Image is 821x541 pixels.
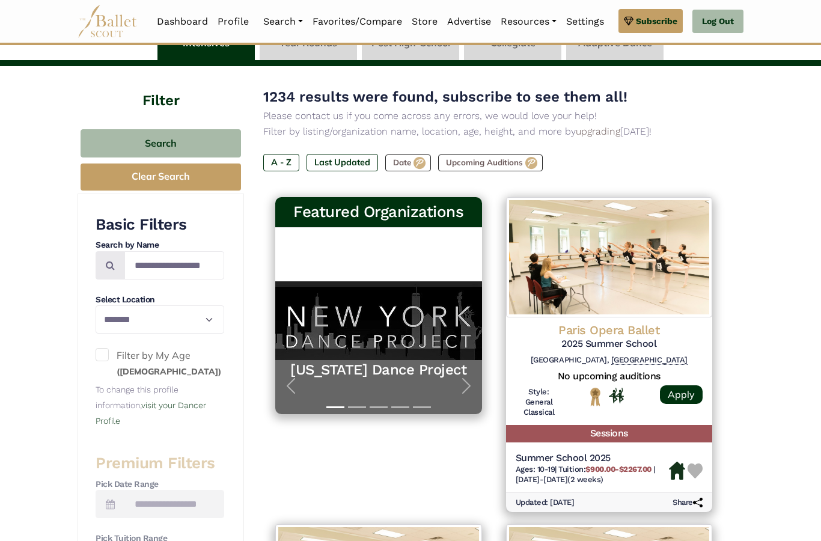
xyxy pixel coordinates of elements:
a: Profile [213,9,254,34]
a: Apply [660,385,703,404]
a: visit your Dancer Profile [96,400,206,426]
span: 1234 results were found, subscribe to see them all! [263,88,627,105]
h3: Featured Organizations [285,202,472,222]
label: Date [385,154,431,171]
h6: | | [516,465,670,485]
img: Logo [506,197,713,317]
h6: [GEOGRAPHIC_DATA], [516,355,703,365]
img: National [588,387,603,406]
img: Heart [688,463,703,478]
span: Ages: 10-19 [516,465,555,474]
button: Slide 1 [326,400,344,414]
h5: Summer School 2025 [516,452,670,465]
h6: Updated: [DATE] [516,498,575,508]
h3: Premium Filters [96,453,224,474]
h5: Sessions [506,425,713,442]
input: Search by names... [124,251,224,280]
a: Subscribe [618,9,683,33]
button: Slide 3 [370,400,388,414]
h4: Search by Name [96,239,224,251]
a: Favorites/Compare [308,9,407,34]
label: A - Z [263,154,299,171]
h6: Style: General Classical [516,387,563,418]
span: [DATE]-[DATE] (2 weeks) [516,475,603,484]
label: Filter by My Age [96,348,224,379]
a: upgrading [576,126,620,137]
span: Subscribe [636,14,677,28]
button: Slide 4 [391,400,409,414]
a: Settings [561,9,609,34]
a: Dashboard [152,9,213,34]
a: Store [407,9,442,34]
img: Housing Available [669,462,685,480]
span: Tuition: [558,465,653,474]
button: Clear Search [81,164,241,191]
h5: No upcoming auditions [516,370,703,383]
h4: Paris Opera Ballet [516,322,703,338]
p: Please contact us if you come across any errors, we would love your help! [263,108,724,124]
button: Slide 2 [348,400,366,414]
b: $900.00-$2267.00 [585,465,651,474]
h3: Basic Filters [96,215,224,235]
img: gem.svg [624,14,633,28]
h4: Select Location [96,294,224,306]
label: Upcoming Auditions [438,154,543,171]
small: ([DEMOGRAPHIC_DATA]) [117,366,221,377]
a: Advertise [442,9,496,34]
button: Slide 5 [413,400,431,414]
a: Log Out [692,10,743,34]
h6: Share [673,498,703,508]
a: Resources [496,9,561,34]
img: In Person [609,388,624,403]
h5: 2025 Summer School [516,338,703,350]
a: Search [258,9,308,34]
button: Search [81,129,241,157]
p: Filter by listing/organization name, location, age, height, and more by [DATE]! [263,124,724,139]
label: Last Updated [307,154,378,171]
h4: Filter [78,66,244,111]
a: [US_STATE] Dance Project [287,361,470,379]
small: To change this profile information, [96,385,206,425]
h4: Pick Date Range [96,478,224,491]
